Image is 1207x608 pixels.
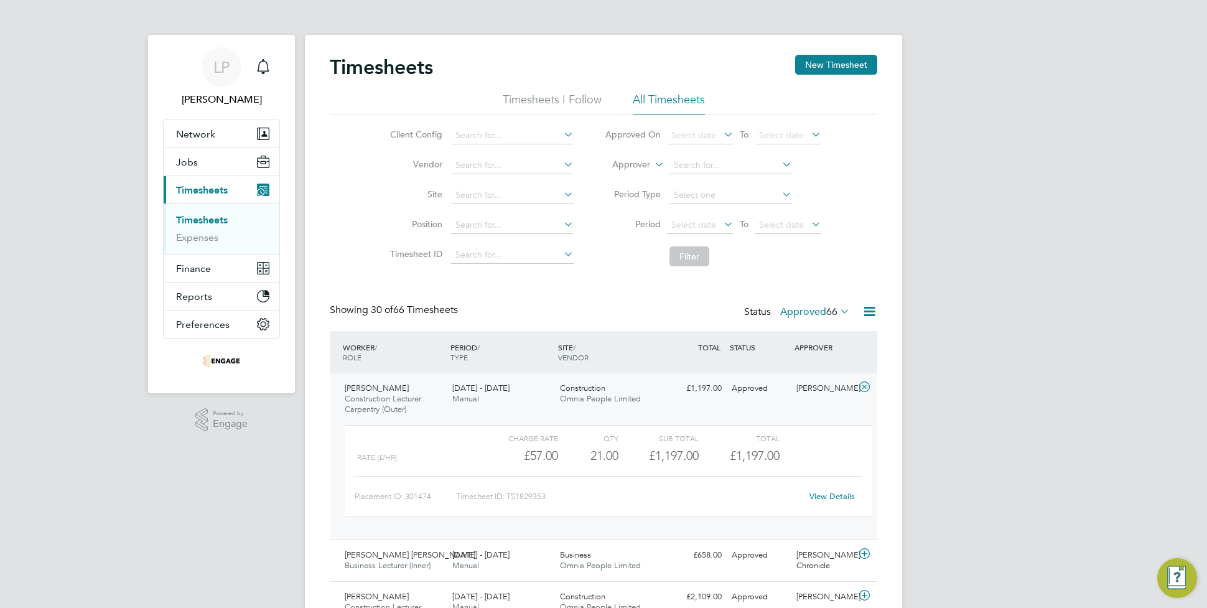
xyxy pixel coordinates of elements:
[345,550,475,560] span: [PERSON_NAME] [PERSON_NAME]
[560,550,591,560] span: Business
[345,591,409,602] span: [PERSON_NAME]
[560,591,605,602] span: Construction
[451,127,574,144] input: Search for...
[371,304,393,316] span: 30 of
[345,393,421,414] span: Construction Lecturer Carpentry (Outer)
[594,159,650,171] label: Approver
[164,311,279,338] button: Preferences
[452,383,510,393] span: [DATE] - [DATE]
[669,157,792,174] input: Search for...
[633,92,705,115] li: All Timesheets
[451,217,574,234] input: Search for...
[780,306,850,318] label: Approved
[791,587,856,607] div: [PERSON_NAME]
[558,352,589,362] span: VENDOR
[340,336,447,368] div: WORKER
[452,560,479,571] span: Manual
[699,431,779,446] div: Total
[795,55,877,75] button: New Timesheet
[176,156,198,168] span: Jobs
[456,487,801,507] div: Timesheet ID: TS1829353
[560,560,641,571] span: Omnia People Limited
[560,383,605,393] span: Construction
[176,291,212,302] span: Reports
[345,560,431,571] span: Business Lecturer (Inner)
[357,453,397,462] span: Rate (£/HR)
[605,129,661,140] label: Approved On
[452,550,510,560] span: [DATE] - [DATE]
[671,219,716,230] span: Select date
[452,591,510,602] span: [DATE] - [DATE]
[176,263,211,274] span: Finance
[375,342,377,352] span: /
[386,189,442,200] label: Site
[478,431,558,446] div: Charge rate
[164,255,279,282] button: Finance
[345,383,409,393] span: [PERSON_NAME]
[791,545,856,576] div: [PERSON_NAME] Chronicle
[371,304,458,316] span: 66 Timesheets
[163,92,280,107] span: Lowenna Pollard
[618,431,699,446] div: Sub Total
[727,545,791,566] div: Approved
[618,446,699,466] div: £1,197.00
[330,55,433,80] h2: Timesheets
[605,218,661,230] label: Period
[555,336,663,368] div: SITE
[355,487,456,507] div: Placement ID: 301474
[503,92,602,115] li: Timesheets I Follow
[164,176,279,203] button: Timesheets
[195,408,248,432] a: Powered byEngage
[451,187,574,204] input: Search for...
[736,216,752,232] span: To
[447,336,555,368] div: PERIOD
[452,393,479,404] span: Manual
[330,304,460,317] div: Showing
[203,351,240,371] img: omniapeople-logo-retina.png
[164,120,279,147] button: Network
[560,393,641,404] span: Omnia People Limited
[669,246,709,266] button: Filter
[386,248,442,260] label: Timesheet ID
[163,47,280,107] a: LP[PERSON_NAME]
[669,187,792,204] input: Select one
[176,319,230,330] span: Preferences
[662,378,727,399] div: £1,197.00
[662,545,727,566] div: £658.00
[213,419,248,429] span: Engage
[164,203,279,254] div: Timesheets
[698,342,720,352] span: TOTAL
[164,283,279,310] button: Reports
[386,159,442,170] label: Vendor
[450,352,468,362] span: TYPE
[451,157,574,174] input: Search for...
[176,214,228,226] a: Timesheets
[558,431,618,446] div: QTY
[478,446,558,466] div: £57.00
[736,126,752,143] span: To
[730,448,780,463] span: £1,197.00
[164,148,279,175] button: Jobs
[558,446,618,466] div: 21.00
[386,129,442,140] label: Client Config
[343,352,361,362] span: ROLE
[148,35,295,393] nav: Main navigation
[826,306,837,318] span: 66
[163,351,280,371] a: Go to home page
[451,246,574,264] input: Search for...
[671,129,716,141] span: Select date
[213,408,248,419] span: Powered by
[727,378,791,399] div: Approved
[477,342,480,352] span: /
[176,184,228,196] span: Timesheets
[662,587,727,607] div: £2,109.00
[176,128,215,140] span: Network
[809,491,855,502] a: View Details
[744,304,852,321] div: Status
[727,587,791,607] div: Approved
[386,218,442,230] label: Position
[605,189,661,200] label: Period Type
[727,336,791,358] div: STATUS
[213,59,230,75] span: LP
[573,342,576,352] span: /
